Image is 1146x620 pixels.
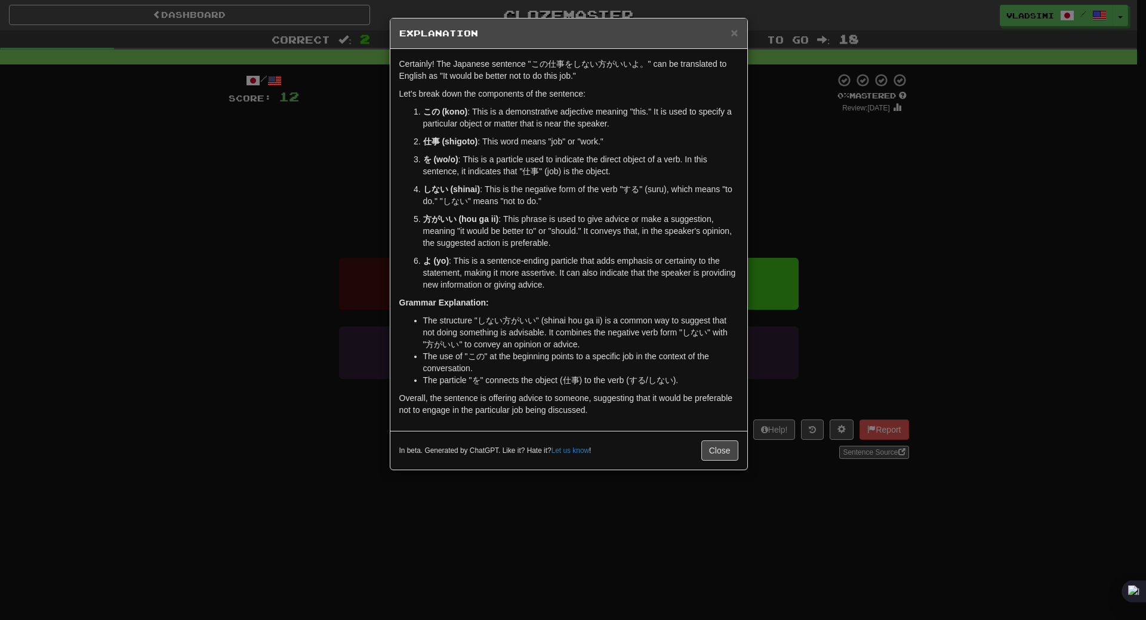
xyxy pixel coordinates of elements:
[399,27,738,39] h5: Explanation
[399,88,738,100] p: Let's break down the components of the sentence:
[399,446,592,456] small: In beta. Generated by ChatGPT. Like it? Hate it? !
[423,153,738,177] p: : This is a particle used to indicate the direct object of a verb. In this sentence, it indicates...
[423,214,499,224] strong: 方がいい (hou ga ii)
[399,392,738,416] p: Overall, the sentence is offering advice to someone, suggesting that it would be preferable not t...
[399,298,489,307] strong: Grammar Explanation:
[423,183,738,207] p: : This is the negative form of the verb "する" (suru), which means "to do." "しない" means "not to do."
[552,446,589,455] a: Let us know
[423,255,738,291] p: : This is a sentence-ending particle that adds emphasis or certainty to the statement, making it ...
[731,26,738,39] span: ×
[423,137,478,146] strong: 仕事 (shigoto)
[399,58,738,82] p: Certainly! The Japanese sentence "この仕事をしない方がいいよ。" can be translated to English as "It would be be...
[423,184,480,194] strong: しない (shinai)
[423,155,458,164] strong: を (wo/o)
[423,106,738,129] p: : This is a demonstrative adjective meaning "this." It is used to specify a particular object or ...
[423,314,738,350] li: The structure "しない方がいい" (shinai hou ga ii) is a common way to suggest that not doing something is...
[423,256,449,266] strong: よ (yo)
[423,350,738,374] li: The use of "この" at the beginning points to a specific job in the context of the conversation.
[731,26,738,39] button: Close
[423,107,468,116] strong: この (kono)
[701,440,738,461] button: Close
[423,213,738,249] p: : This phrase is used to give advice or make a suggestion, meaning "it would be better to" or "sh...
[423,135,738,147] p: : This word means "job" or "work."
[423,374,738,386] li: The particle "を" connects the object (仕事) to the verb (する/しない).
